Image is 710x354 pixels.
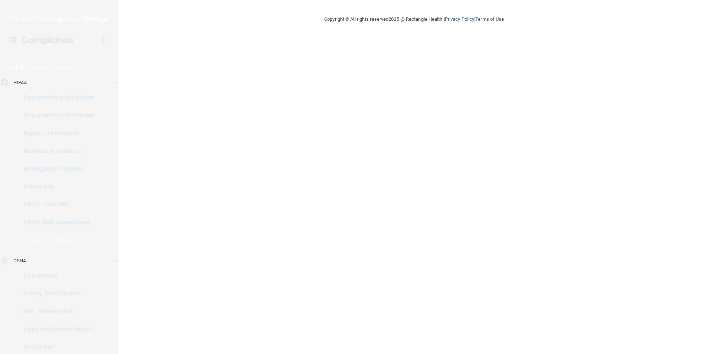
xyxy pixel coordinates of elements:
[10,63,29,72] p: HIPAA
[5,219,106,226] p: HIPAA Risk Assessment
[5,112,106,119] p: Documents and Policies
[5,272,106,279] p: Documents
[5,325,106,333] p: Injury and Illness Report
[445,16,474,22] a: Privacy Policy
[5,183,106,190] p: Resources
[5,308,106,315] p: Self-Assessment
[5,290,106,297] p: Safety Data Sheets
[5,130,106,137] p: Report an Incident
[22,35,73,46] h4: Compliance
[10,236,29,245] p: OSHA
[9,12,110,26] img: PMB logo
[475,16,504,22] a: Terms of Use
[13,78,27,87] p: HIPAA
[279,7,550,31] div: Copyright © All rights reserved 2025 @ Rectangle Health | |
[13,256,26,265] p: OSHA
[5,147,106,155] p: Business Associates
[5,201,106,208] p: HIPAA Checklist
[5,343,106,351] p: Resources
[5,94,106,101] p: Documents and Policies
[5,165,106,173] p: Emergency Planning
[33,63,72,72] p: Learn More!
[32,236,72,245] p: Learn More!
